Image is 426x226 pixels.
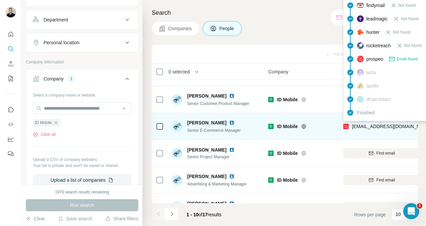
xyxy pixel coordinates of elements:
span: Email found [397,56,418,62]
span: Senior Project Manager [187,154,242,160]
img: Avatar [172,121,183,132]
button: Enrich CSV [5,58,16,70]
span: Find email [376,177,395,183]
span: Company [268,68,288,75]
button: Personal location [26,35,138,51]
span: 17 [203,212,208,217]
img: provider hunter logo [357,29,364,35]
span: hunter [366,29,380,36]
span: [PERSON_NAME] [187,93,226,99]
span: dropcontact [366,96,391,103]
div: Department [44,16,68,23]
img: provider findymail logo [357,2,364,9]
img: LinkedIn logo [229,93,234,99]
button: Save search [58,215,92,222]
div: Personal location [44,39,79,46]
img: LinkedIn logo [229,174,234,179]
button: Find email [343,148,420,158]
p: Company information [26,59,138,65]
img: Avatar [172,148,183,159]
button: Find email [343,175,420,185]
span: [PERSON_NAME] [187,173,226,180]
button: Find email [343,202,420,212]
img: Logo of ID Mobile [268,151,274,156]
img: provider wiza logo [357,69,364,76]
button: Use Surfe API [5,118,16,130]
span: ID Mobile [277,123,298,130]
span: ID Mobile [277,177,298,183]
span: Rows per page [354,211,386,218]
button: Clear all [33,131,56,137]
span: rocketreach [366,42,391,49]
button: Feedback [5,148,16,160]
div: Company [44,75,64,82]
img: Logo of ID Mobile [268,97,274,102]
div: Select a company name or website [33,90,131,98]
button: Share filters [105,215,138,222]
img: provider leadmagic logo [357,15,364,22]
img: LinkedIn logo [229,147,234,153]
span: ID Mobile [277,150,298,157]
span: [PERSON_NAME] [187,147,226,153]
img: Avatar [5,7,16,17]
iframe: Intercom live chat [403,203,419,219]
span: Not found [393,29,410,35]
div: 1970 search results remaining [55,189,109,195]
h4: Search [152,8,418,17]
p: Upload a CSV of company websites. [33,157,131,163]
img: Avatar [172,94,183,105]
span: wiza [366,69,376,76]
button: Department [26,12,138,28]
span: 0 selected [168,68,190,75]
span: prospeo [366,56,383,62]
span: Find email [376,150,395,156]
p: Your list is private and won't be saved or shared. [33,163,131,169]
span: leadmagic [366,15,388,22]
span: Finished [357,109,375,116]
button: Upload a list of companies [33,174,131,186]
button: Clear [26,215,45,222]
span: Not found [398,2,416,8]
span: apollo [366,82,379,89]
span: [PERSON_NAME] [187,119,226,126]
span: [PERSON_NAME] [187,200,226,207]
span: of [199,212,203,217]
button: Dashboard [5,133,16,145]
span: Senior E-Commerce Manager [187,128,240,133]
span: findymail [366,2,385,9]
span: results [187,212,221,217]
img: Logo of ID Mobile [268,177,274,183]
span: Not found [404,43,422,49]
button: My lists [5,72,16,84]
img: provider prospeo logo [357,56,364,62]
span: Advertising & Marketing Manager [187,182,246,186]
img: provider prospeo logo [343,123,349,130]
span: People [219,25,235,32]
img: Avatar [172,202,183,212]
img: provider rocketreach logo [357,42,364,49]
img: LinkedIn logo [229,120,234,125]
img: Avatar [172,175,183,185]
span: Companies [168,25,193,32]
img: provider apollo logo [357,82,364,89]
img: provider dropcontact logo [357,96,364,103]
button: Company1 [26,71,138,90]
span: ID Mobile [277,96,298,103]
div: 1 [68,76,75,82]
p: 10 [396,211,401,218]
span: ID Mobile [35,120,52,126]
button: Navigate to next page [165,207,179,221]
span: 1 - 10 [187,212,199,217]
span: 1 [417,203,422,209]
button: Quick start [5,28,16,40]
span: Senior Customer Product Manager [187,101,249,106]
img: LinkedIn logo [229,201,234,206]
button: Use Surfe on LinkedIn [5,104,16,116]
span: Not found [401,16,418,22]
img: Logo of ID Mobile [268,124,274,129]
button: Search [5,43,16,55]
